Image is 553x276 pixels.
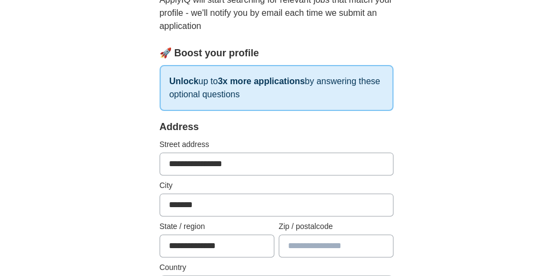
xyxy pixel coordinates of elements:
[160,180,394,191] label: City
[160,221,274,232] label: State / region
[169,77,198,86] strong: Unlock
[160,262,394,273] label: Country
[218,77,305,86] strong: 3x more applications
[160,65,394,111] p: up to by answering these optional questions
[279,221,393,232] label: Zip / postalcode
[160,46,394,61] div: 🚀 Boost your profile
[160,139,394,150] label: Street address
[160,120,394,134] div: Address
